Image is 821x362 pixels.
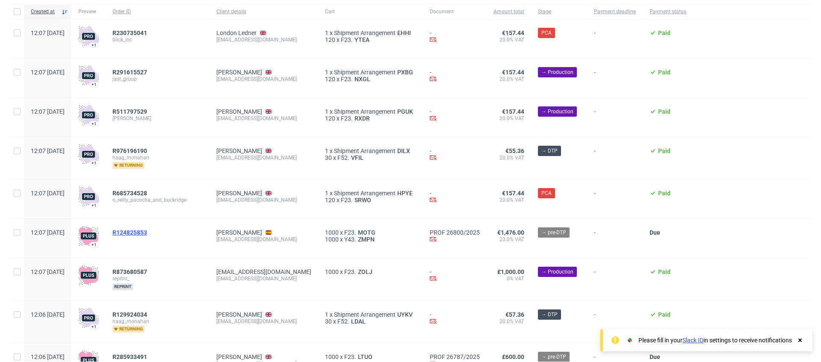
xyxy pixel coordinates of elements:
span: R291615527 [112,69,147,76]
span: 0% VAT [493,275,524,282]
a: EHHI [396,29,413,36]
span: 12:06 [DATE] [31,311,65,318]
a: PROF 26787/2025 [430,353,480,360]
a: DILX [396,147,412,154]
span: 1 [325,147,328,154]
span: MOTG [356,229,377,236]
div: [EMAIL_ADDRESS][DOMAIN_NAME] [216,154,311,161]
span: 12:07 [DATE] [31,229,65,236]
span: - [594,147,636,169]
span: 1000 [325,236,339,243]
div: x [325,69,416,76]
a: R976196190 [112,147,149,154]
span: F52. [337,154,349,161]
span: reprint [112,283,133,290]
span: Paid [658,190,670,197]
div: [EMAIL_ADDRESS][DOMAIN_NAME] [216,76,311,82]
a: London Ledner [216,29,257,36]
div: +1 [92,82,97,87]
span: €157.44 [502,29,524,36]
div: x [325,311,416,318]
span: R873680587 [112,268,147,275]
span: F23. [341,76,353,82]
span: Preview [78,8,99,15]
span: Due [650,353,660,360]
span: UYKV [396,311,414,318]
a: LDAL [349,318,367,325]
span: → Production [541,268,573,276]
span: 120 [325,76,335,82]
div: - [430,29,480,44]
div: x [325,76,416,82]
span: VFIL [349,154,365,161]
a: R129924034 [112,311,149,318]
span: Cart [325,8,416,15]
a: [PERSON_NAME] [216,311,262,318]
div: [EMAIL_ADDRESS][DOMAIN_NAME] [216,115,311,122]
div: +1 [92,43,97,47]
div: x [325,115,416,122]
div: Please fill in your in settings to receive notifications [638,336,792,344]
span: 20.0% VAT [493,154,524,161]
a: R685734528 [112,190,149,197]
span: Amount total [493,8,524,15]
span: → pre-DTP [541,353,566,361]
span: F23. [341,197,353,203]
div: x [325,154,416,161]
span: 1000 [325,229,339,236]
div: [EMAIL_ADDRESS][DOMAIN_NAME] [216,236,311,243]
a: HPYE [396,190,414,197]
span: 12:07 [DATE] [31,29,65,36]
a: R230735041 [112,29,149,36]
span: 12:07 [DATE] [31,190,65,197]
a: SRWO [353,197,373,203]
span: haag_monahan [112,318,203,325]
span: PCA [541,189,552,197]
span: F23. [344,268,356,275]
span: haag_monahan [112,154,203,161]
span: R511797529 [112,108,147,115]
span: Created at [31,8,58,15]
span: Paid [658,69,670,76]
div: - [430,69,480,84]
span: → DTP [541,147,558,155]
span: 120 [325,197,335,203]
span: Shipment Arrangement [334,108,396,115]
span: [PERSON_NAME] [112,115,203,122]
span: 12:06 [DATE] [31,353,65,360]
span: Paid [658,311,670,318]
span: Paid [658,147,670,154]
div: - [430,147,480,162]
span: Shipment Arrangement [334,311,396,318]
span: Paid [658,268,670,275]
div: [EMAIL_ADDRESS][DOMAIN_NAME] [216,318,311,325]
span: → pre-DTP [541,229,566,236]
span: - [594,190,636,208]
span: 20.0% VAT [493,318,524,325]
span: Due [650,229,660,236]
a: ZOLJ [356,268,374,275]
span: 30 [325,318,332,325]
span: 120 [325,115,335,122]
a: [EMAIL_ADDRESS][DOMAIN_NAME] [216,268,311,275]
span: F23. [341,115,353,122]
a: R124825853 [112,229,149,236]
div: +1 [92,161,97,165]
span: Shipment Arrangement [334,190,396,197]
span: R124825853 [112,229,147,236]
div: x [325,190,416,197]
a: R511797529 [112,108,149,115]
div: [EMAIL_ADDRESS][DOMAIN_NAME] [216,275,311,282]
span: 12:07 [DATE] [31,69,65,76]
div: [EMAIL_ADDRESS][DOMAIN_NAME] [216,197,311,203]
span: Order ID [112,8,203,15]
span: Client details [216,8,311,15]
span: PGUK [396,108,415,115]
span: 30 [325,154,332,161]
span: o_reilly_pacocha_and_buckridge [112,197,203,203]
span: Paid [658,108,670,115]
span: LTUO [356,353,374,360]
